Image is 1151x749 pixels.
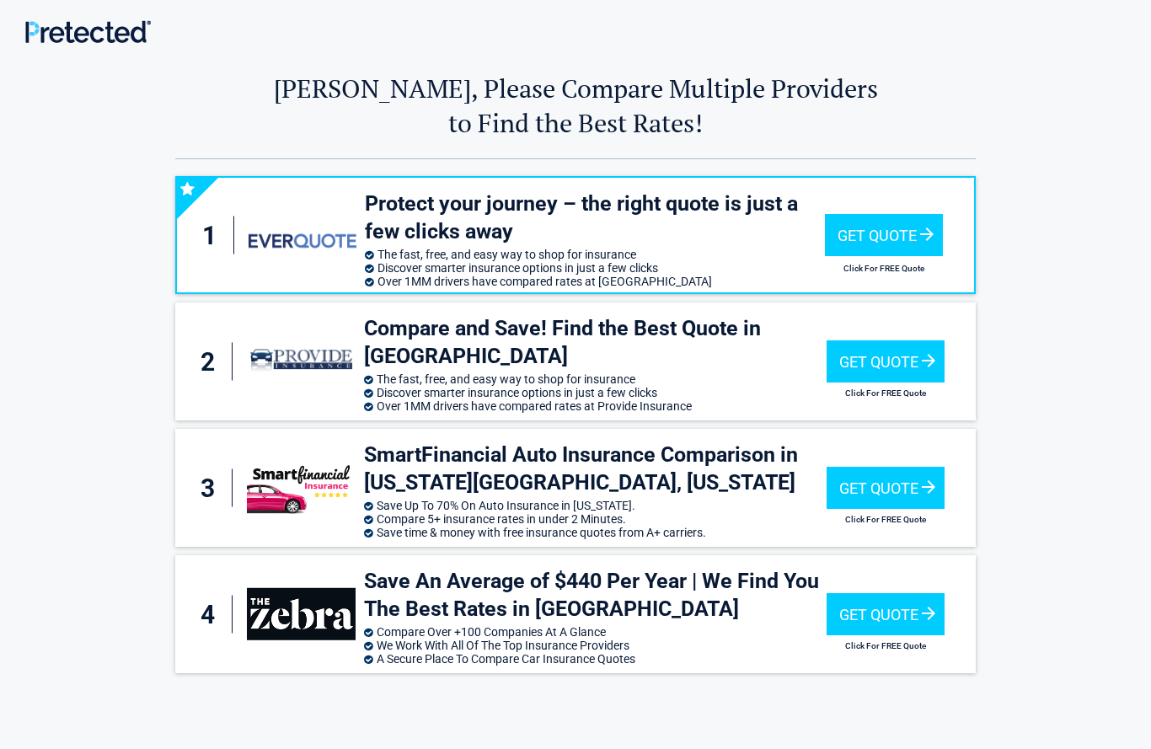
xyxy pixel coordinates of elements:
img: everquote's logo [249,233,356,248]
li: Save Up To 70% On Auto Insurance in [US_STATE]. [364,499,826,512]
li: The fast, free, and easy way to shop for insurance [364,372,826,386]
h3: SmartFinancial Auto Insurance Comparison in [US_STATE][GEOGRAPHIC_DATA], [US_STATE] [364,441,826,496]
li: Discover smarter insurance options in just a few clicks [364,386,826,399]
div: Get Quote [827,593,945,635]
li: Compare Over +100 Companies At A Glance [364,625,826,639]
div: 1 [194,217,234,254]
h3: Protect your journey – the right quote is just a few clicks away [365,190,825,245]
h2: Click For FREE Quote [827,641,945,650]
li: A Secure Place To Compare Car Insurance Quotes [364,652,826,666]
li: Over 1MM drivers have compared rates at [GEOGRAPHIC_DATA] [365,275,825,288]
div: 2 [192,343,233,381]
div: Get Quote [827,340,945,383]
h2: Click For FREE Quote [825,264,943,273]
h3: Save An Average of $440 Per Year | We Find You The Best Rates in [GEOGRAPHIC_DATA] [364,568,826,623]
li: Save time & money with free insurance quotes from A+ carriers. [364,526,826,539]
div: Get Quote [825,214,943,256]
li: We Work With All Of The Top Insurance Providers [364,639,826,652]
img: smartfinancial's logo [247,462,356,514]
img: provide-insurance's logo [247,335,356,388]
div: 4 [192,596,233,634]
li: Compare 5+ insurance rates in under 2 Minutes. [364,512,826,526]
li: The fast, free, and easy way to shop for insurance [365,248,825,261]
h2: Click For FREE Quote [827,515,945,524]
img: Main Logo [25,20,151,43]
h3: Compare and Save! Find the Best Quote in [GEOGRAPHIC_DATA] [364,315,826,370]
li: Discover smarter insurance options in just a few clicks [365,261,825,275]
img: thezebra's logo [247,588,356,640]
h2: [PERSON_NAME], Please Compare Multiple Providers to Find the Best Rates! [175,71,976,140]
h2: Click For FREE Quote [827,388,945,398]
div: Get Quote [827,467,945,509]
div: 3 [192,469,233,507]
li: Over 1MM drivers have compared rates at Provide Insurance [364,399,826,413]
